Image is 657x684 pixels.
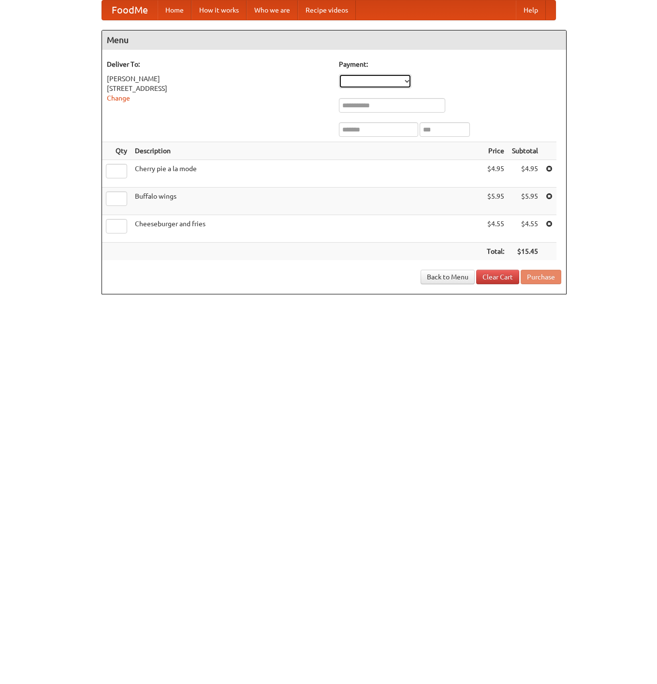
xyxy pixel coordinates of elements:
[107,94,130,102] a: Change
[508,188,542,215] td: $5.95
[131,142,483,160] th: Description
[339,59,561,69] h5: Payment:
[131,160,483,188] td: Cherry pie a la mode
[102,0,158,20] a: FoodMe
[508,215,542,243] td: $4.55
[102,142,131,160] th: Qty
[516,0,546,20] a: Help
[508,243,542,261] th: $15.45
[483,188,508,215] td: $5.95
[131,188,483,215] td: Buffalo wings
[521,270,561,284] button: Purchase
[476,270,519,284] a: Clear Cart
[508,160,542,188] td: $4.95
[483,160,508,188] td: $4.95
[131,215,483,243] td: Cheeseburger and fries
[483,142,508,160] th: Price
[107,74,329,84] div: [PERSON_NAME]
[247,0,298,20] a: Who we are
[158,0,191,20] a: Home
[102,30,566,50] h4: Menu
[508,142,542,160] th: Subtotal
[107,84,329,93] div: [STREET_ADDRESS]
[191,0,247,20] a: How it works
[483,215,508,243] td: $4.55
[421,270,475,284] a: Back to Menu
[107,59,329,69] h5: Deliver To:
[298,0,356,20] a: Recipe videos
[483,243,508,261] th: Total:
